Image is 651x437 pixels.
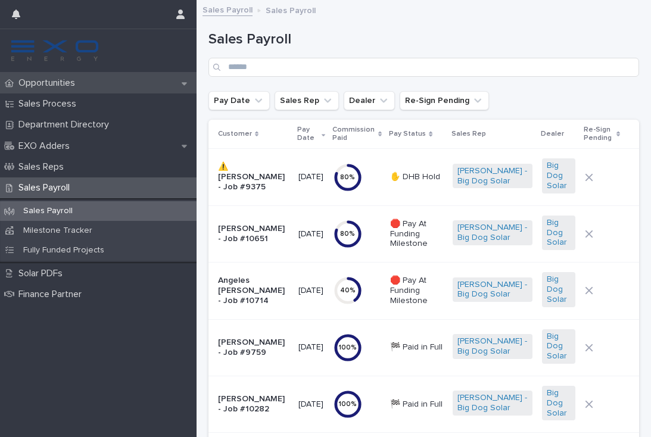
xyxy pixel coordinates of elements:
tr: [PERSON_NAME] - Job #9759[DATE]100%🏁 Paid in Full[PERSON_NAME] - Big Dog Solar Big Dog Solar [208,319,639,376]
p: Sales Payroll [266,3,316,16]
a: Big Dog Solar [547,218,571,248]
p: Pay Status [389,127,426,141]
p: Sales Reps [14,161,73,173]
p: Commission Paid [332,123,375,145]
button: Pay Date [208,91,270,110]
p: Sales Rep [451,127,486,141]
input: Search [208,58,639,77]
div: 100 % [334,344,362,352]
p: [DATE] [298,342,324,352]
button: Re-Sign Pending [400,91,489,110]
div: 80 % [334,230,362,238]
p: Milestone Tracker [14,226,102,236]
p: Pay Date [297,123,319,145]
a: Big Dog Solar [547,388,571,418]
button: Sales Rep [275,91,339,110]
p: [DATE] [298,399,324,410]
a: [PERSON_NAME] - Big Dog Solar [457,280,528,300]
p: Finance Partner [14,289,91,300]
p: [PERSON_NAME] - Job #9759 [218,338,289,358]
button: Dealer [344,91,395,110]
p: Dealer [541,127,564,141]
p: [DATE] [298,172,324,182]
a: Sales Payroll [203,2,253,16]
p: Sales Payroll [14,182,79,193]
p: Angeles [PERSON_NAME] - Job #10714 [218,276,289,305]
a: Big Dog Solar [547,274,571,304]
p: [PERSON_NAME] - Job #10282 [218,394,289,414]
p: Solar PDFs [14,268,72,279]
p: Sales Payroll [14,206,82,216]
p: 🏁 Paid in Full [390,342,443,352]
tr: [PERSON_NAME] - Job #10282[DATE]100%🏁 Paid in Full[PERSON_NAME] - Big Dog Solar Big Dog Solar [208,376,639,432]
p: Sales Process [14,98,86,110]
a: Big Dog Solar [547,332,571,361]
p: 🛑 Pay At Funding Milestone [390,276,443,305]
img: FKS5r6ZBThi8E5hshIGi [10,39,100,63]
div: 80 % [334,173,362,182]
tr: Angeles [PERSON_NAME] - Job #10714[DATE]40%🛑 Pay At Funding Milestone[PERSON_NAME] - Big Dog Sola... [208,263,639,319]
p: 🏁 Paid in Full [390,399,443,410]
h1: Sales Payroll [208,31,639,48]
p: Customer [218,127,252,141]
a: Big Dog Solar [547,161,571,191]
p: ⚠️ [PERSON_NAME] - Job #9375 [218,162,289,192]
a: [PERSON_NAME] - Big Dog Solar [457,393,528,413]
p: Opportunities [14,77,85,89]
a: [PERSON_NAME] - Big Dog Solar [457,166,528,186]
p: [DATE] [298,286,324,296]
div: 40 % [334,286,362,295]
p: Re-Sign Pending [584,123,613,145]
tr: ⚠️ [PERSON_NAME] - Job #9375[DATE]80%✋ DHB Hold[PERSON_NAME] - Big Dog Solar Big Dog Solar [208,149,639,205]
tr: [PERSON_NAME] - Job #10651[DATE]80%🛑 Pay At Funding Milestone[PERSON_NAME] - Big Dog Solar Big Do... [208,205,639,262]
p: [PERSON_NAME] - Job #10651 [218,224,289,244]
p: [DATE] [298,229,324,239]
a: [PERSON_NAME] - Big Dog Solar [457,336,528,357]
p: Department Directory [14,119,119,130]
a: [PERSON_NAME] - Big Dog Solar [457,223,528,243]
div: 100 % [334,400,362,408]
p: Fully Funded Projects [14,245,114,255]
p: EXO Adders [14,141,79,152]
p: ✋ DHB Hold [390,172,443,182]
p: 🛑 Pay At Funding Milestone [390,219,443,249]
